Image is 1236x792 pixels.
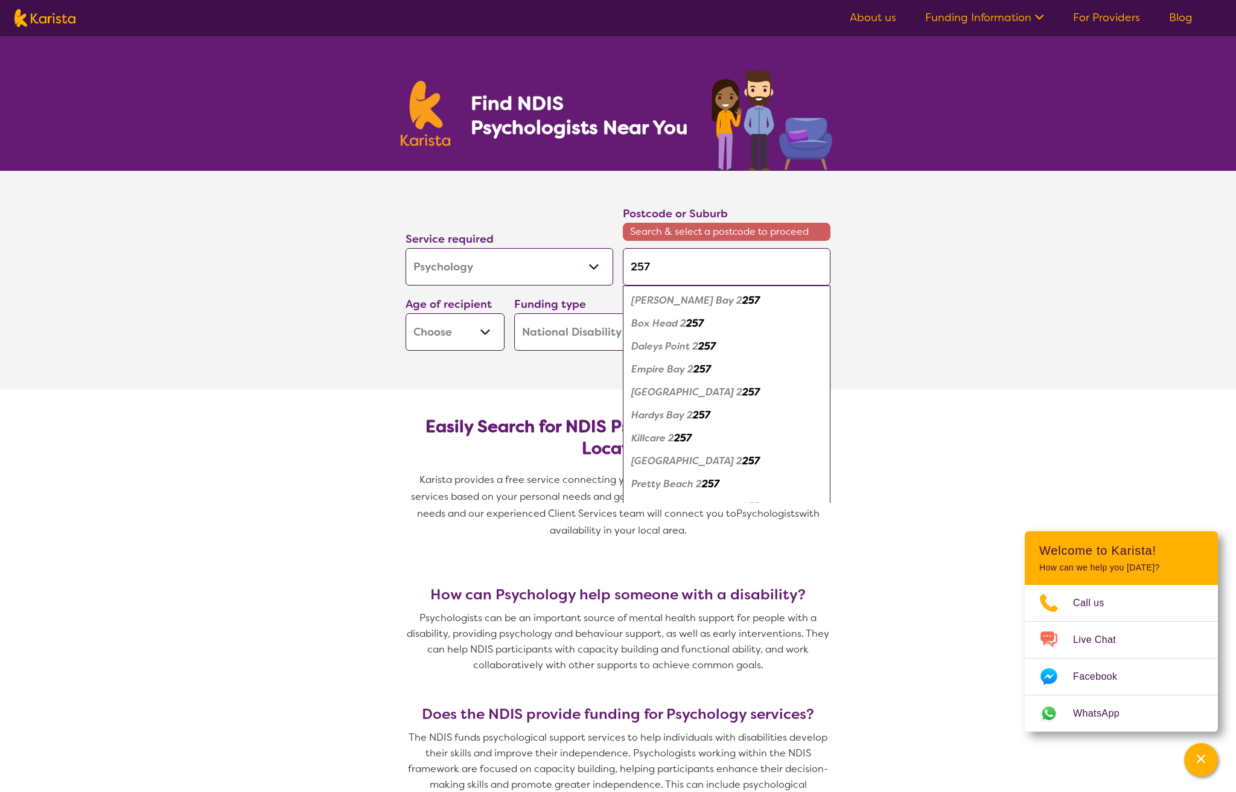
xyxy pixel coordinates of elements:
em: 257 [693,363,711,375]
a: Web link opens in a new tab. [1025,695,1218,732]
label: Postcode or Suburb [623,206,728,221]
em: Pretty Beach 2 [631,477,702,490]
div: Ettalong Beach 2257 [629,381,824,404]
a: Funding Information [925,10,1044,25]
em: Hardys Bay 2 [631,409,693,421]
span: Live Chat [1073,631,1130,649]
em: 257 [742,455,760,467]
span: Psychologists [736,507,799,520]
p: Psychologists can be an important source of mental health support for people with a disability, p... [401,610,835,673]
div: Empire Bay 2257 [629,358,824,381]
h3: Does the NDIS provide funding for Psychology services? [401,706,835,723]
img: Karista logo [14,9,75,27]
em: 257 [693,409,710,421]
span: Call us [1073,594,1119,612]
em: 257 [742,500,760,513]
img: psychology [707,65,835,171]
a: About us [850,10,896,25]
label: Service required [406,232,494,246]
div: Box Head 2257 [629,312,824,335]
em: [GEOGRAPHIC_DATA] 2 [631,455,742,467]
label: Age of recipient [406,297,492,311]
h1: Find NDIS Psychologists Near You [471,91,694,139]
h3: How can Psychology help someone with a disability? [401,586,835,603]
div: St Huberts Island 2257 [629,496,824,519]
span: Karista provides a free service connecting you with Psychologists and other disability services b... [411,473,827,520]
h2: Easily Search for NDIS Psychologists by Need & Location [415,416,821,459]
em: 257 [742,294,760,307]
a: Blog [1169,10,1193,25]
em: [PERSON_NAME] Bay 2 [631,294,742,307]
span: Facebook [1073,668,1132,686]
div: Pretty Beach 2257 [629,473,824,496]
em: [GEOGRAPHIC_DATA] 2 [631,500,742,513]
em: [GEOGRAPHIC_DATA] 2 [631,386,742,398]
a: For Providers [1073,10,1140,25]
button: Channel Menu [1184,743,1218,777]
em: 257 [686,317,704,330]
div: Booker Bay 2257 [629,289,824,312]
div: Hardys Bay 2257 [629,404,824,427]
em: 257 [698,340,716,353]
h2: Welcome to Karista! [1039,543,1203,558]
em: 257 [674,432,692,444]
div: Channel Menu [1025,531,1218,732]
label: Funding type [514,297,586,311]
em: Empire Bay 2 [631,363,693,375]
p: How can we help you [DATE]? [1039,563,1203,573]
em: Box Head 2 [631,317,686,330]
span: WhatsApp [1073,704,1134,723]
div: Killcare Heights 2257 [629,450,824,473]
input: Type [623,248,830,286]
img: Karista logo [401,81,450,146]
em: 257 [742,386,760,398]
ul: Choose channel [1025,585,1218,732]
em: Daleys Point 2 [631,340,698,353]
em: Killcare 2 [631,432,674,444]
div: Killcare 2257 [629,427,824,450]
span: Search & select a postcode to proceed [623,223,830,241]
div: Daleys Point 2257 [629,335,824,358]
em: 257 [702,477,719,490]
